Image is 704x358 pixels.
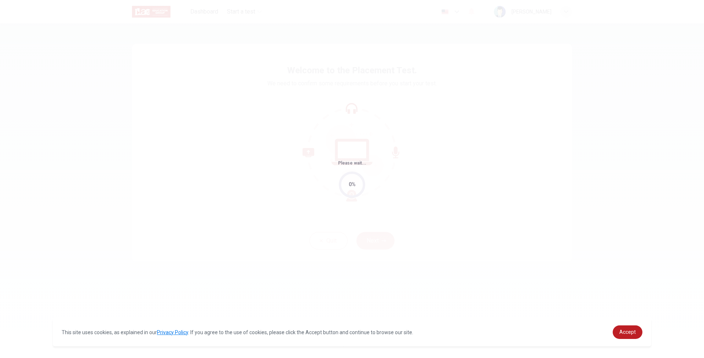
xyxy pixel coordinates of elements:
[338,160,366,166] span: Please wait...
[62,329,413,335] span: This site uses cookies, as explained in our . If you agree to the use of cookies, please click th...
[619,329,636,335] span: Accept
[157,329,188,335] a: Privacy Policy
[349,180,356,189] div: 0%
[613,325,642,339] a: dismiss cookie message
[53,318,651,346] div: cookieconsent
